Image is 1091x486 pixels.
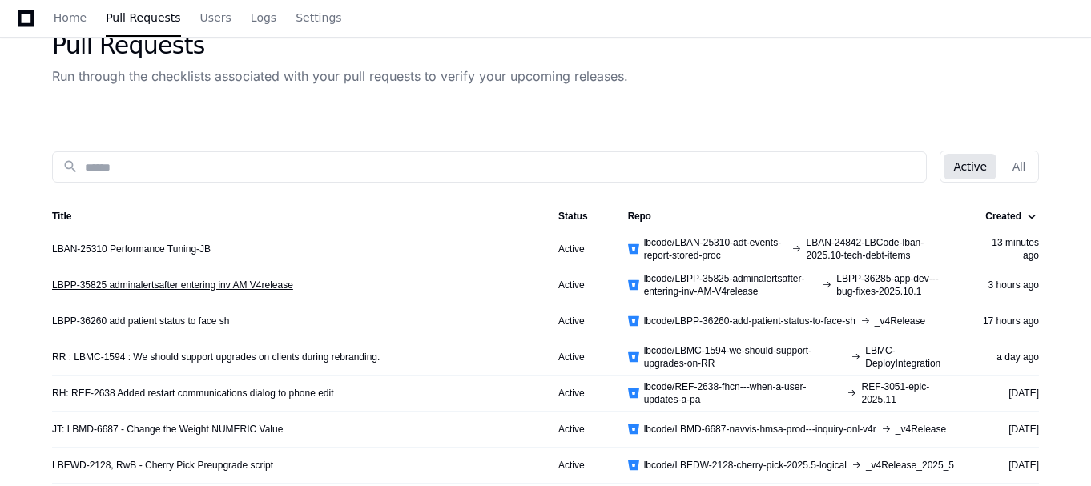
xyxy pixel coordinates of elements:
[836,272,954,298] span: LBPP-36285-app-dev---bug-fixes-2025.10.1
[558,279,602,291] div: Active
[985,210,1021,223] div: Created
[980,351,1039,363] div: a day ago
[980,236,1039,262] div: 13 minutes ago
[558,351,602,363] div: Active
[52,243,211,255] a: LBAN-25310 Performance Tuning-JB
[54,13,87,22] span: Home
[944,154,996,179] button: Active
[985,210,1036,223] div: Created
[52,279,293,291] a: LBPP-35825 adminalertsafter entering inv AM V4release
[980,315,1039,327] div: 17 hours ago
[980,387,1039,400] div: [DATE]
[1003,154,1035,179] button: All
[52,210,533,223] div: Title
[865,344,954,370] span: LBMC-DeployIntegration
[980,279,1039,291] div: 3 hours ago
[896,423,946,436] span: _v4Release
[52,459,273,472] a: LBEWD-2128, RwB - Cherry Pick Preupgrade script
[980,459,1039,472] div: [DATE]
[644,236,787,262] span: lbcode/LBAN-25310-adt-events-report-stored-proc
[52,315,229,327] a: LBPP-36260 add patient status to face sh
[644,423,876,436] span: lbcode/LBMD-6687-navvis-hmsa-prod---inquiry-onl-v4r
[558,423,602,436] div: Active
[644,344,847,370] span: lbcode/LBMC-1594-we-should-support-upgrades-on-RR
[866,459,954,472] span: _v4Release_2025_5
[644,459,847,472] span: lbcode/LBEDW-2128-cherry-pick-2025.5-logical
[861,380,954,406] span: REF-3051-epic-2025.11
[52,387,334,400] a: RH: REF-2638 Added restart communications dialog to phone edit
[558,459,602,472] div: Active
[644,315,855,327] span: lbcode/LBPP-36260-add-patient-status-to-face-sh
[644,272,818,298] span: lbcode/LBPP-35825-adminalertsafter-entering-inv-AM-V4release
[200,13,231,22] span: Users
[251,13,276,22] span: Logs
[558,387,602,400] div: Active
[875,315,925,327] span: _v4Release
[558,210,602,223] div: Status
[558,243,602,255] div: Active
[558,315,602,327] div: Active
[615,202,968,231] th: Repo
[106,13,180,22] span: Pull Requests
[296,13,341,22] span: Settings
[52,31,628,60] div: Pull Requests
[62,159,79,175] mat-icon: search
[806,236,954,262] span: LBAN-24842-LBCode-lban-2025.10-tech-debt-items
[52,66,628,86] div: Run through the checklists associated with your pull requests to verify your upcoming releases.
[52,423,283,436] a: JT: LBMD-6687 - Change the Weight NUMERIC Value
[52,351,380,363] a: RR : LBMC-1594 : We should support upgrades on clients during rebranding.
[52,210,71,223] div: Title
[558,210,588,223] div: Status
[644,380,843,406] span: lbcode/REF-2638-fhcn---when-a-user-updates-a-pa
[980,423,1039,436] div: [DATE]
